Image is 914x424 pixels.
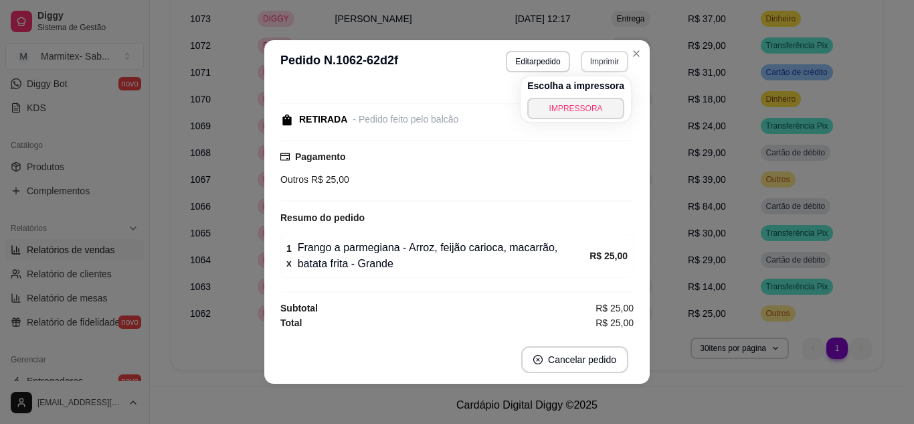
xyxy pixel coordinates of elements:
strong: Subtotal [280,303,318,313]
button: Editarpedido [506,51,569,72]
div: Frango a parmegiana - Arroz, feijão carioca, macarrão, batata frita - Grande [286,240,589,272]
span: credit-card [280,152,290,161]
span: R$ 25,00 [596,315,634,330]
strong: Pagamento [295,151,345,162]
h3: Pedido N. 1062-62d2f [280,51,398,72]
span: R$ 25,00 [596,301,634,315]
button: Imprimir [581,51,628,72]
strong: Resumo do pedido [280,212,365,223]
strong: 1 x [286,243,292,269]
strong: Total [280,317,302,328]
span: close-circle [533,355,543,364]
button: close-circleCancelar pedido [521,346,628,373]
button: IMPRESSORA [527,98,624,119]
div: RETIRADA [299,113,347,127]
span: R$ 25,00 [308,174,349,185]
h4: Escolha a impressora [527,79,624,92]
span: Outros [280,174,308,185]
strong: R$ 25,00 [589,251,628,261]
div: - Pedido feito pelo balcão [353,113,458,127]
button: Close [626,43,647,64]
